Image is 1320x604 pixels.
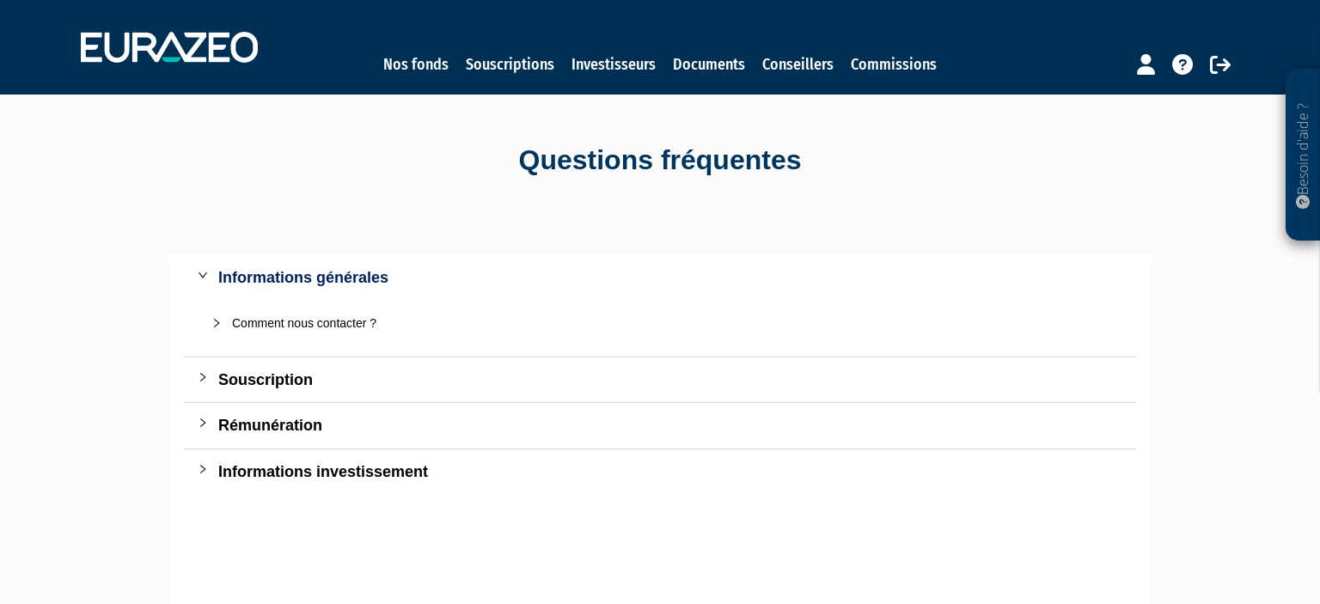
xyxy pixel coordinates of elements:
a: Souscriptions [466,52,554,76]
a: Documents [673,52,745,76]
div: Souscription [184,357,1136,402]
span: collapsed [211,318,222,328]
div: Informations investissement [184,449,1136,494]
a: Conseillers [762,52,834,76]
div: Comment nous contacter ? [198,303,1122,343]
img: 1732889491-logotype_eurazeo_blanc_rvb.png [81,32,258,63]
div: Informations générales [184,255,1136,300]
span: collapsed [198,418,208,428]
div: Informations générales [218,265,1122,290]
div: Souscription [218,368,1122,392]
div: Rémunération [218,413,1122,437]
span: collapsed [198,464,208,474]
span: collapsed [198,372,208,382]
a: Investisseurs [571,52,656,76]
a: Commissions [851,52,937,76]
div: Comment nous contacter ? [232,314,1109,333]
div: Questions fréquentes [170,141,1150,180]
div: Rémunération [184,403,1136,448]
div: Informations investissement [218,460,1122,484]
a: Nos fonds [383,52,449,76]
p: Besoin d'aide ? [1293,78,1313,233]
span: expanded [198,270,208,280]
